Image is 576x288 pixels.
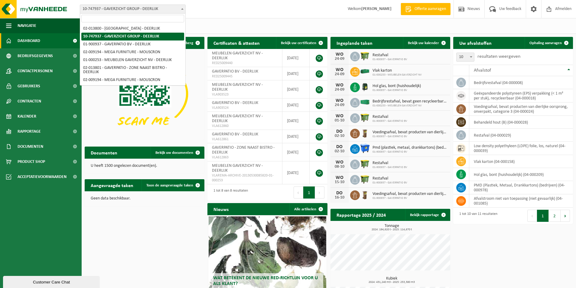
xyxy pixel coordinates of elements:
td: [DATE] [282,143,310,161]
span: Restafval [373,53,407,58]
div: DO [334,144,346,149]
div: 24-09 [334,88,346,92]
span: Contracten [18,94,41,109]
div: 1 tot 8 van 8 resultaten [210,186,248,199]
span: 10 [456,53,474,62]
td: voedingsafval, bevat producten van dierlijke oorsprong, onverpakt, categorie 3 (04-000024) [469,102,573,116]
span: 2024: 431,240 m3 - 2025: 253,380 m3 [334,281,450,284]
span: MEUBELEN GAVERZICHT NV - DEERLIJK [212,51,263,60]
div: WO [334,52,346,57]
li: 02-013801 - GAVERPATIO - ZONE NAAST BISTRO - DEERLIJK [81,64,184,76]
td: [DATE] [282,67,310,80]
span: GAVERPATIO BV - DEERLIJK [212,132,258,137]
td: [DATE] [282,130,310,143]
div: WO [334,83,346,88]
div: 16-10 [334,196,346,200]
div: 15-10 [334,180,346,184]
button: Previous [294,186,303,199]
td: geëxpandeerde polystyreen (EPS) verpakking (< 1 m² per stuk), recycleerbaar (04-000018) [469,89,573,102]
img: WB-1100-HPE-GN-51 [360,159,370,169]
span: MEUBELEN GAVERZICHT NV - DEERLIJK [212,83,263,92]
span: Bekijk uw documenten [155,151,193,155]
h2: Rapportage 2025 / 2024 [330,209,392,221]
span: Bekijk uw certificaten [281,41,316,45]
span: Afvalstof [474,68,491,73]
span: 01-000253 - MEUBELEN GAVERZICHT NV [373,104,447,108]
li: 02-009194 - MEGA FURNITURE - MOUSCRON [81,76,184,84]
span: Documenten [18,139,43,154]
span: 01-900937 - GAVERPATIO BV [373,119,407,123]
span: Acceptatievoorwaarden [18,169,67,184]
td: PMD (Plastiek, Metaal, Drankkartons) (bedrijven) (04-000978) [469,181,573,194]
span: Restafval [373,115,407,119]
span: Offerte aanvragen [413,6,447,12]
h3: Kubiek [334,277,450,284]
img: WB-0140-HPE-BN-01 [360,128,370,138]
span: 01-900937 - GAVERPATIO BV [373,181,407,185]
span: Gebruikers [18,79,40,94]
span: MEUBELEN GAVERZICHT NV - DEERLIJK [212,114,263,123]
td: behandeld hout (B) (04-000028) [469,116,573,129]
p: Geen data beschikbaar. [91,196,198,201]
h2: Aangevraagde taken [85,179,139,191]
span: RED25009445 [212,74,277,79]
span: GAVERPATIO BV - DEERLIJK [212,101,258,105]
li: 01-900937 - GAVERPATIO BV - DEERLIJK [81,40,184,48]
span: 2024: 194,620 t - 2025: 114,670 t [334,228,450,231]
p: U heeft 1500 ongelezen document(en). [91,164,198,168]
span: Toon de aangevraagde taken [146,183,193,187]
div: WO [334,114,346,118]
h3: Tonnage [334,224,450,231]
span: Pmd (plastiek, metaal, drankkartons) (bedrijven) [373,145,447,150]
span: MEUBELEN GAVERZICHT NV - DEERLIJK [212,163,263,173]
span: Navigatie [18,18,36,33]
a: Offerte aanvragen [401,3,451,15]
span: Voedingsafval, bevat producten van dierlijke oorsprong, onverpakt, categorie 3 [373,192,447,196]
button: 2 [549,210,561,222]
span: VLA612860 [212,124,277,128]
td: [DATE] [282,112,310,130]
span: 10-747937 - GAVERZICHT GROUP - DEERLIJK [80,5,185,13]
div: WO [334,175,346,180]
span: RED25009440 [212,61,277,66]
div: WO [334,160,346,165]
a: Alle artikelen [289,203,327,215]
td: [DATE] [282,99,310,112]
span: Ophaling aanvragen [529,41,562,45]
span: Rapportage [18,124,41,139]
img: HK-XC-40-GN-00 [360,99,370,105]
td: afvalstroom niet van toepassing (niet gevaarlijk) (04-001085) [469,194,573,208]
span: VLA903523 [212,92,277,97]
span: Dashboard [18,33,40,48]
img: WB-0140-HPE-BN-01 [360,189,370,200]
span: 01-900937 - GAVERPATIO BV [373,196,447,200]
a: Bekijk uw documenten [151,147,204,159]
div: WO [334,98,346,103]
span: 01-000253 - MEUBELEN GAVERZICHT NV [373,73,422,77]
h2: Documenten [85,147,123,158]
img: Download de VHEPlus App [85,49,204,139]
td: vlak karton (04-000158) [469,155,573,168]
li: 10-747937 - GAVERZICHT GROUP - DEERLIJK [81,33,184,40]
div: WO [334,67,346,72]
div: DO [334,129,346,134]
span: Hol glas, bont (huishoudelijk) [373,84,421,89]
span: Contactpersonen [18,63,53,79]
img: WB-1100-HPE-GN-51 [360,51,370,61]
td: [DATE] [282,49,310,67]
iframe: chat widget [3,275,101,288]
h2: Ingeplande taken [330,37,379,49]
span: Bedrijfsrestafval, bevat geen recycleerbare fracties, verbrandbaar na verkleinin... [373,99,447,104]
span: VLA612863 [212,155,277,160]
span: 01-900937 - GAVERPATIO BV [373,58,407,61]
div: 1 tot 10 van 11 resultaten [456,209,497,222]
div: 08-10 [334,165,346,169]
span: VLA903524 [212,105,277,110]
span: Bedrijfsgegevens [18,48,53,63]
h2: Certificaten & attesten [207,37,266,49]
span: VLAREMA-ARCHIVE-20130530085820-01-000253 [212,173,277,183]
span: Voedingsafval, bevat producten van dierlijke oorsprong, onverpakt, categorie 3 [373,130,447,135]
a: Bekijk rapportage [405,209,450,221]
h2: Nieuws [207,203,235,215]
span: GAVERPATIO - ZONE NAAST BISTRO - DEERLIJK [212,145,275,155]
